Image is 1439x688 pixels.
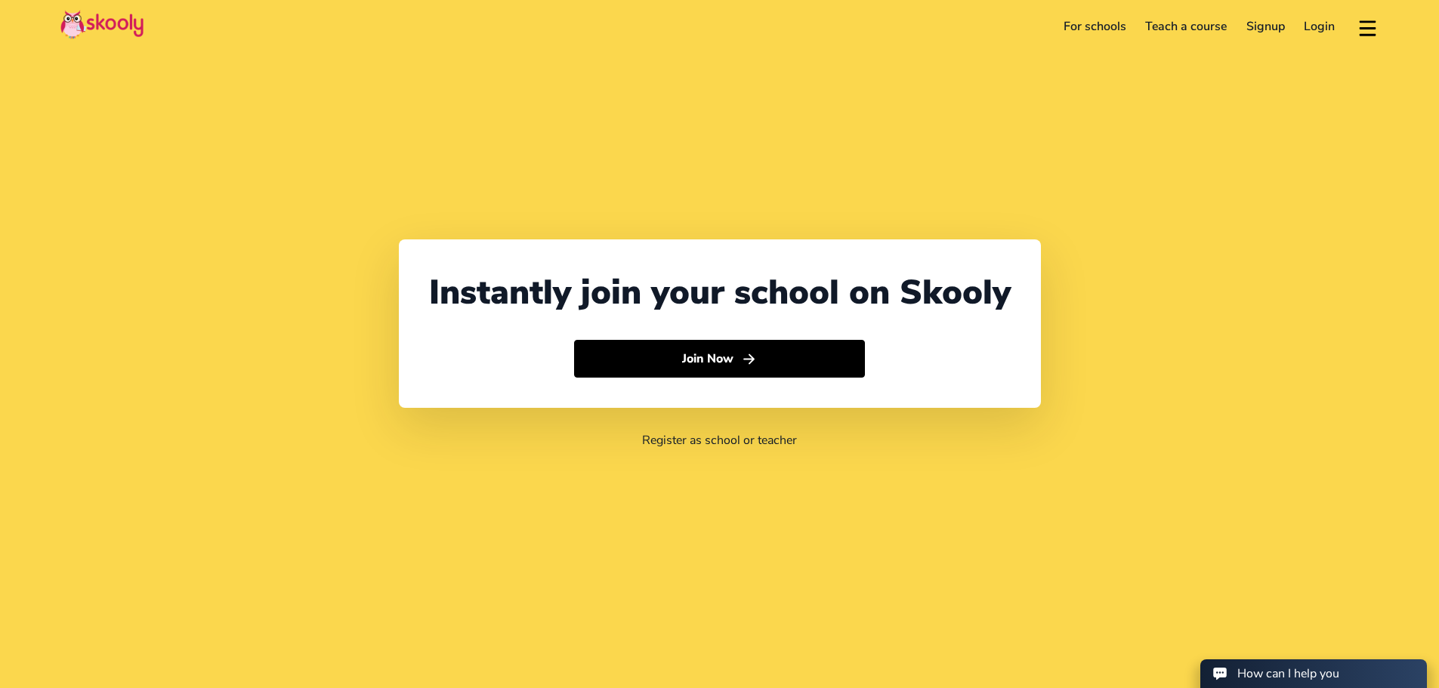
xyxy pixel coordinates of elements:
a: Login [1295,14,1345,39]
a: Signup [1237,14,1295,39]
a: Register as school or teacher [642,432,797,449]
button: menu outline [1357,14,1379,39]
img: Skooly [60,10,144,39]
a: For schools [1054,14,1136,39]
div: Instantly join your school on Skooly [429,270,1011,316]
button: Join Nowarrow forward outline [574,340,865,378]
ion-icon: arrow forward outline [741,351,757,367]
a: Teach a course [1135,14,1237,39]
